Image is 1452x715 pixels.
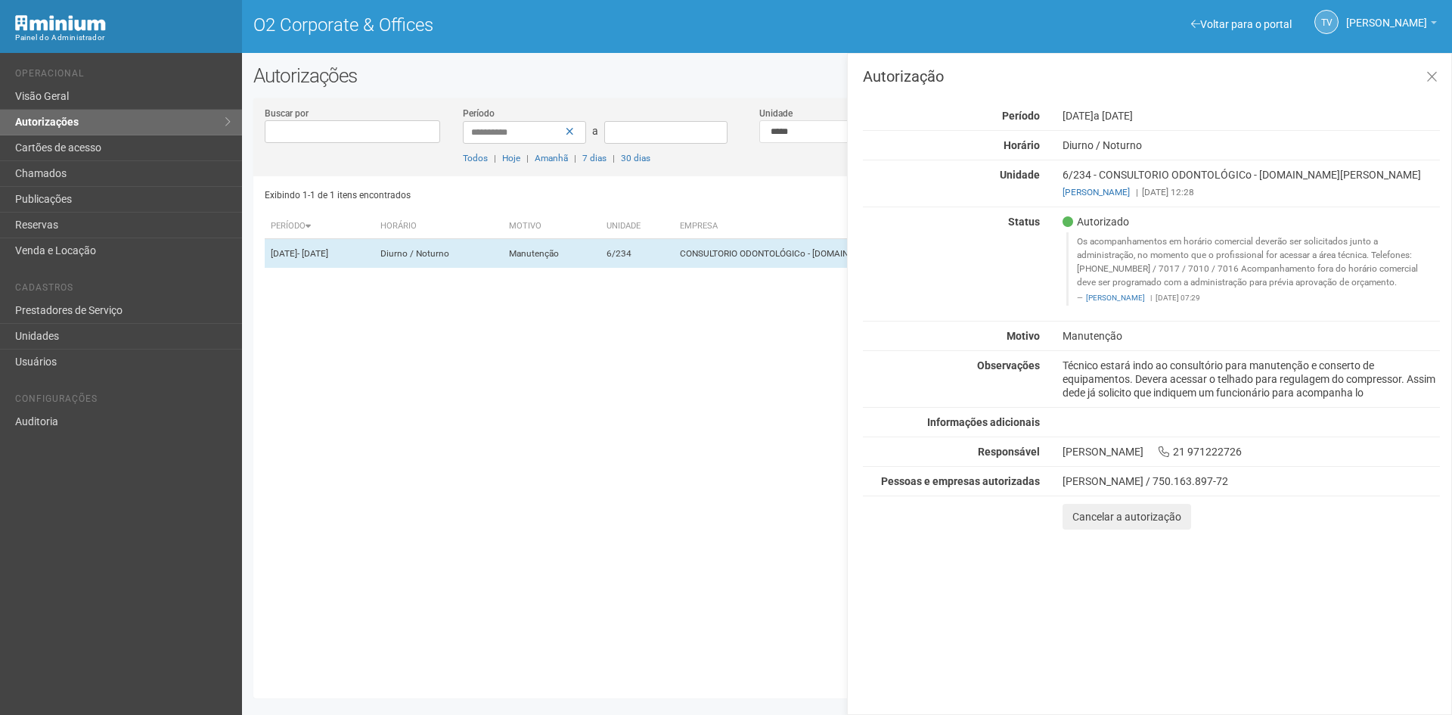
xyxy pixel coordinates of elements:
[674,239,1115,269] td: CONSULTORIO ODONTOLÓGICo - [DOMAIN_NAME][PERSON_NAME]
[265,184,842,207] div: Exibindo 1-1 de 1 itens encontrados
[1008,216,1040,228] strong: Status
[503,214,601,239] th: Motivo
[1063,185,1440,199] div: [DATE] 12:28
[15,282,231,298] li: Cadastros
[600,239,673,269] td: 6/234
[1136,187,1138,197] span: |
[1051,445,1451,459] div: [PERSON_NAME] 21 971222726
[535,153,568,163] a: Amanhã
[1051,138,1451,152] div: Diurno / Noturno
[977,359,1040,371] strong: Observações
[621,153,650,163] a: 30 dias
[927,416,1040,428] strong: Informações adicionais
[1063,187,1130,197] a: [PERSON_NAME]
[1002,110,1040,122] strong: Período
[265,107,309,120] label: Buscar por
[759,107,793,120] label: Unidade
[253,64,1441,87] h2: Autorizações
[15,68,231,84] li: Operacional
[1051,329,1451,343] div: Manutenção
[863,69,1440,84] h3: Autorização
[978,446,1040,458] strong: Responsável
[265,239,374,269] td: [DATE]
[15,393,231,409] li: Configurações
[15,31,231,45] div: Painel do Administrador
[526,153,529,163] span: |
[494,153,496,163] span: |
[1063,504,1191,530] button: Cancelar a autorização
[502,153,520,163] a: Hoje
[374,239,502,269] td: Diurno / Noturno
[265,214,374,239] th: Período
[1063,474,1440,488] div: [PERSON_NAME] / 750.163.897-72
[1051,109,1451,123] div: [DATE]
[374,214,502,239] th: Horário
[1007,330,1040,342] strong: Motivo
[674,214,1115,239] th: Empresa
[1000,169,1040,181] strong: Unidade
[1077,293,1432,303] footer: [DATE] 07:29
[1150,294,1152,302] span: |
[1066,232,1440,306] blockquote: Os acompanhamentos em horário comercial deverão ser solicitados junto a administração, no momento...
[1063,215,1129,228] span: Autorizado
[463,107,495,120] label: Período
[600,214,673,239] th: Unidade
[253,15,836,35] h1: O2 Corporate & Offices
[1191,18,1292,30] a: Voltar para o portal
[1004,139,1040,151] strong: Horário
[1094,110,1133,122] span: a [DATE]
[582,153,607,163] a: 7 dias
[592,125,598,137] span: a
[574,153,576,163] span: |
[613,153,615,163] span: |
[297,248,328,259] span: - [DATE]
[15,15,106,31] img: Minium
[1346,19,1437,31] a: [PERSON_NAME]
[1086,294,1145,302] a: [PERSON_NAME]
[1051,168,1451,199] div: 6/234 - CONSULTORIO ODONTOLÓGICo - [DOMAIN_NAME][PERSON_NAME]
[463,153,488,163] a: Todos
[503,239,601,269] td: Manutenção
[881,475,1040,487] strong: Pessoas e empresas autorizadas
[1051,359,1451,399] div: Técnico estará indo ao consultório para manutenção e conserto de equipamentos. Devera acessar o t...
[1346,2,1427,29] span: Thayane Vasconcelos Torres
[1314,10,1339,34] a: TV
